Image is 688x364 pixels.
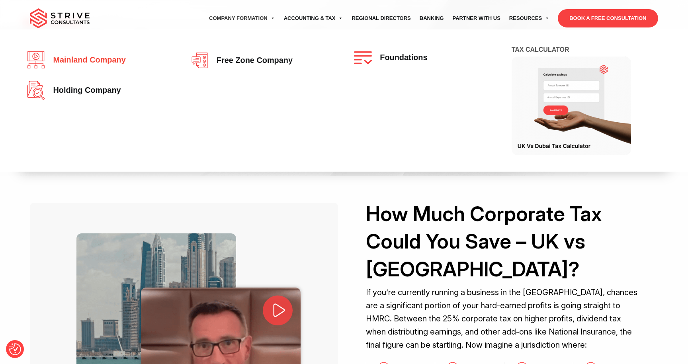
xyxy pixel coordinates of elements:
[558,9,658,27] a: BOOK A FREE CONSULTATION
[9,343,21,355] img: Revisit consent button
[9,343,21,355] button: Consent Preferences
[49,86,121,95] span: Holding Company
[512,45,667,56] h4: Tax Calculator
[347,7,415,29] a: Regional Directors
[30,8,90,28] img: main-logo.svg
[27,51,170,69] a: Mainland company
[213,56,293,65] span: Free zone company
[27,81,170,100] a: Holding Company
[415,7,448,29] a: Banking
[205,7,279,29] a: Company Formation
[505,7,554,29] a: Resources
[279,7,348,29] a: Accounting & Tax
[49,56,125,65] span: Mainland company
[376,53,427,62] span: Foundations
[366,286,642,352] p: If you’re currently running a business in the [GEOGRAPHIC_DATA], chances are a significant portio...
[448,7,504,29] a: Partner with Us
[354,51,497,64] a: Foundations
[191,51,334,69] a: Free zone company
[366,200,642,283] h2: How Much Corporate Tax Could You Save – UK vs [GEOGRAPHIC_DATA]?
